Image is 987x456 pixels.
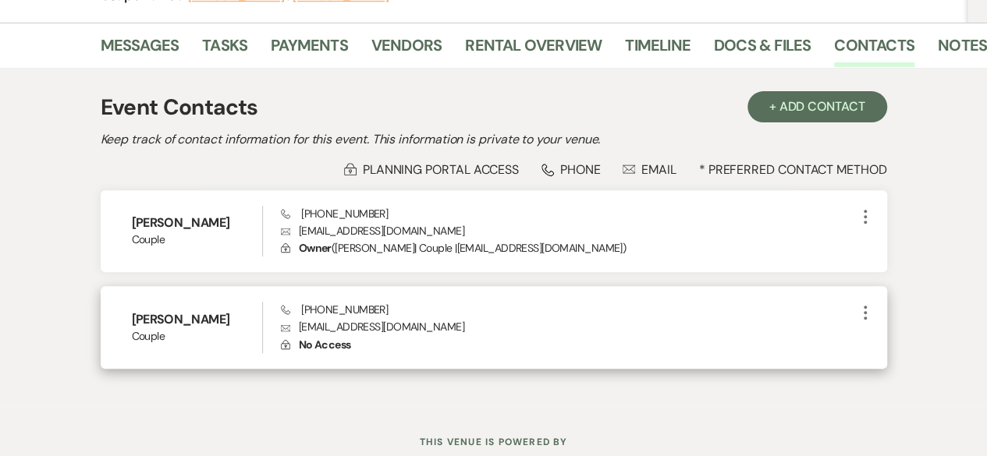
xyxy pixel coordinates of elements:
[101,33,179,67] a: Messages
[271,33,348,67] a: Payments
[299,241,332,255] span: Owner
[625,33,691,67] a: Timeline
[101,161,887,178] div: * Preferred Contact Method
[465,33,602,67] a: Rental Overview
[938,33,987,67] a: Notes
[747,91,887,122] button: + Add Contact
[101,91,258,124] h1: Event Contacts
[281,207,388,221] span: [PHONE_NUMBER]
[101,130,887,149] h2: Keep track of contact information for this event. This information is private to your venue.
[281,318,856,335] p: [EMAIL_ADDRESS][DOMAIN_NAME]
[344,161,519,178] div: Planning Portal Access
[132,311,262,328] h6: [PERSON_NAME]
[132,328,262,345] span: Couple
[281,222,856,239] p: [EMAIL_ADDRESS][DOMAIN_NAME]
[541,161,601,178] div: Phone
[834,33,914,67] a: Contacts
[371,33,442,67] a: Vendors
[202,33,247,67] a: Tasks
[281,302,388,316] span: [PHONE_NUMBER]
[132,232,262,248] span: Couple
[623,161,676,178] div: Email
[714,33,811,67] a: Docs & Files
[132,214,262,232] h6: [PERSON_NAME]
[281,239,856,256] p: ( [PERSON_NAME] | Couple | [EMAIL_ADDRESS][DOMAIN_NAME] )
[299,338,351,352] span: No Access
